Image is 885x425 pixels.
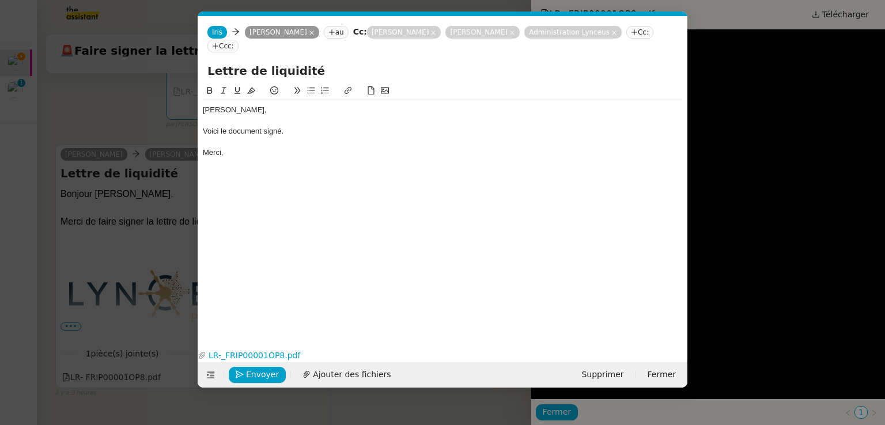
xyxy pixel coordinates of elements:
[246,368,279,381] span: Envoyer
[229,367,286,383] button: Envoyer
[445,26,520,39] nz-tag: [PERSON_NAME]
[203,147,683,158] div: Merci,
[313,368,391,381] span: Ajouter des fichiers
[353,27,367,36] strong: Cc:
[626,26,653,39] nz-tag: Cc:
[574,367,630,383] button: Supprimer
[207,40,239,52] nz-tag: Ccc:
[581,368,623,381] span: Supprimer
[324,26,349,39] nz-tag: au
[367,26,441,39] nz-tag: [PERSON_NAME]
[203,105,683,115] div: [PERSON_NAME],
[641,367,683,383] button: Fermer
[207,62,678,79] input: Subject
[648,368,676,381] span: Fermer
[212,28,222,36] span: Iris
[245,26,319,39] nz-tag: [PERSON_NAME]
[296,367,398,383] button: Ajouter des fichiers
[203,126,683,136] div: Voici le document signé.
[206,349,675,362] a: LR-_FRIP00001OP8.pdf
[524,26,622,39] nz-tag: Administration Lynceus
